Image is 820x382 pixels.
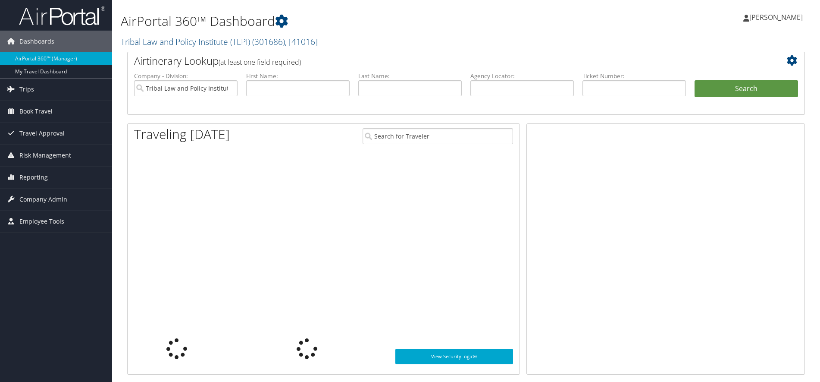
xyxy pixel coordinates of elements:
label: First Name: [246,72,350,80]
span: Book Travel [19,101,53,122]
a: View SecurityLogic® [395,349,513,364]
span: , [ 41016 ] [285,36,318,47]
a: [PERSON_NAME] [743,4,811,30]
input: Search for Traveler [363,128,513,144]
span: Risk Management [19,145,71,166]
h1: Traveling [DATE] [134,125,230,143]
span: [PERSON_NAME] [749,13,803,22]
label: Company - Division: [134,72,238,80]
label: Agency Locator: [470,72,574,80]
button: Search [695,80,798,98]
h2: Airtinerary Lookup [134,54,742,68]
span: Dashboards [19,31,54,52]
span: Travel Approval [19,123,65,144]
label: Last Name: [358,72,462,80]
a: Tribal Law and Policy Institute (TLPI) [121,36,318,47]
span: (at least one field required) [219,57,301,67]
span: ( 301686 ) [252,36,285,47]
h1: AirPortal 360™ Dashboard [121,12,581,30]
span: Trips [19,79,34,100]
label: Ticket Number: [582,72,686,80]
span: Employee Tools [19,211,64,232]
span: Reporting [19,167,48,188]
span: Company Admin [19,189,67,210]
img: airportal-logo.png [19,6,105,26]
